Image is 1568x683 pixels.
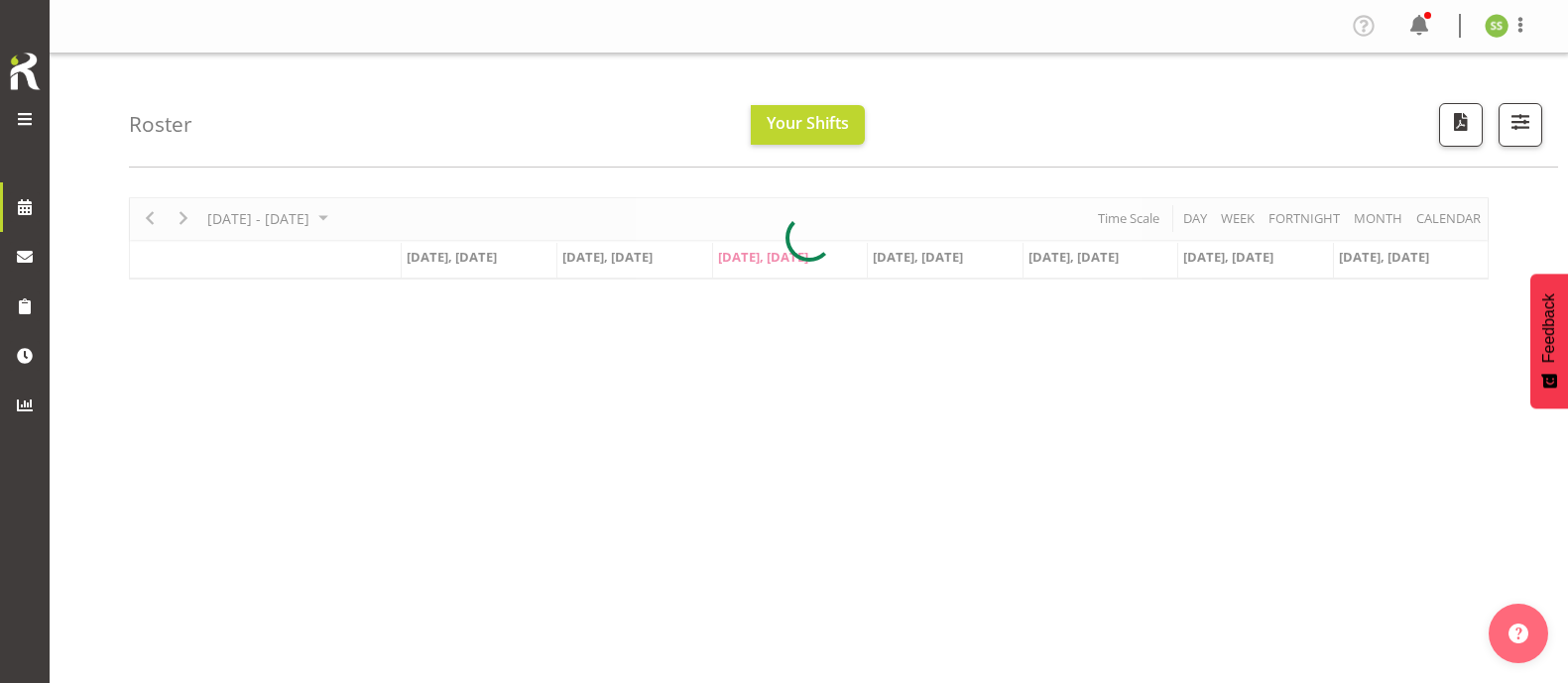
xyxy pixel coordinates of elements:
span: Feedback [1540,293,1558,363]
img: Rosterit icon logo [5,50,45,93]
h4: Roster [129,113,192,136]
button: Feedback - Show survey [1530,274,1568,408]
img: sivanila-sapati8639.jpg [1485,14,1508,38]
span: Your Shifts [767,112,849,134]
button: Filter Shifts [1499,103,1542,147]
img: help-xxl-2.png [1508,624,1528,643]
button: Your Shifts [751,105,865,145]
button: Download a PDF of the roster according to the set date range. [1439,103,1483,147]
